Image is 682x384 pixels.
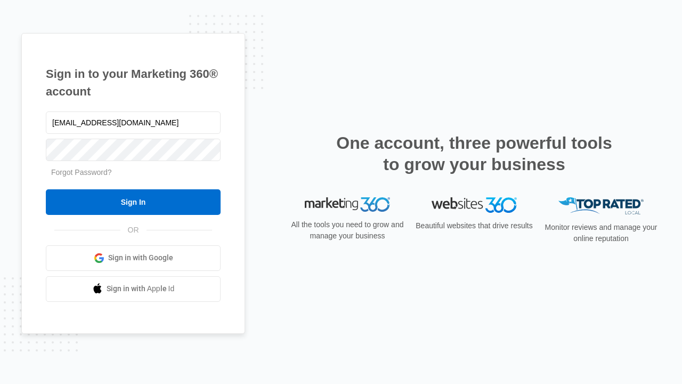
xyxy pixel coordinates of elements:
[108,252,173,263] span: Sign in with Google
[46,245,221,271] a: Sign in with Google
[333,132,615,175] h2: One account, three powerful tools to grow your business
[51,168,112,177] a: Forgot Password?
[288,219,407,242] p: All the tools you need to grow and manage your business
[46,189,221,215] input: Sign In
[46,111,221,134] input: Email
[558,197,644,215] img: Top Rated Local
[46,65,221,100] h1: Sign in to your Marketing 360® account
[415,220,534,231] p: Beautiful websites that drive results
[541,222,661,244] p: Monitor reviews and manage your online reputation
[107,283,175,294] span: Sign in with Apple Id
[120,225,147,236] span: OR
[432,197,517,213] img: Websites 360
[305,197,390,212] img: Marketing 360
[46,276,221,302] a: Sign in with Apple Id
